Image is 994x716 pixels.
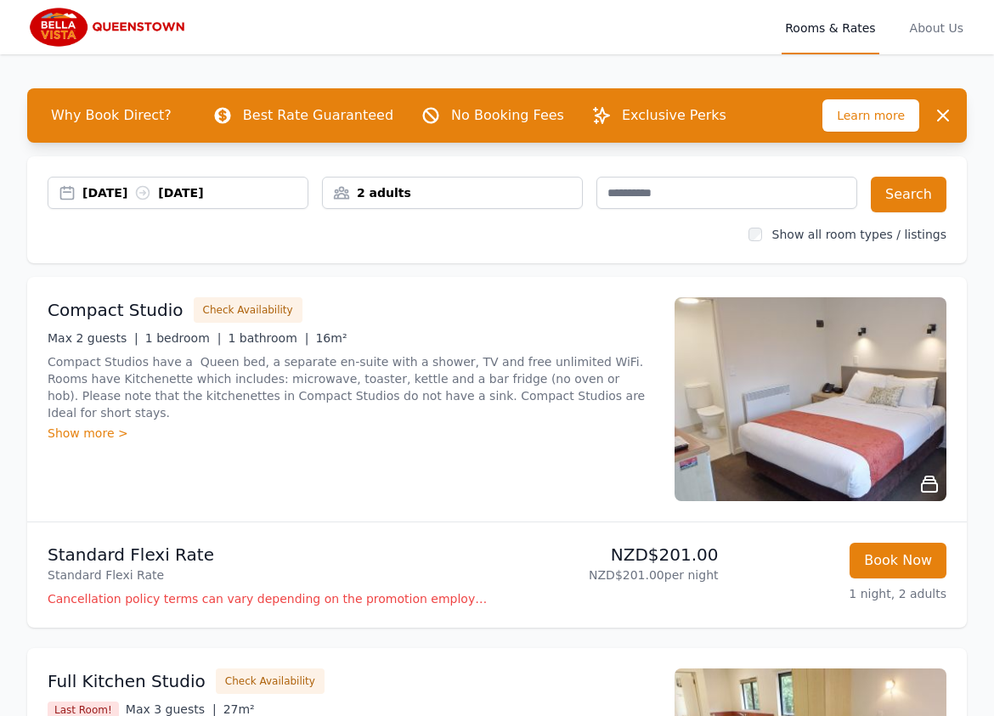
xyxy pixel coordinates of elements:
p: NZD$201.00 per night [504,567,719,584]
p: Standard Flexi Rate [48,567,490,584]
span: Max 2 guests | [48,331,138,345]
span: Learn more [822,99,919,132]
h3: Compact Studio [48,298,184,322]
p: 1 night, 2 adults [732,585,947,602]
div: Show more > [48,425,654,442]
p: Best Rate Guaranteed [243,105,393,126]
img: Bella Vista Queenstown [27,7,191,48]
span: 1 bathroom | [228,331,308,345]
span: 27m² [223,702,255,716]
h3: Full Kitchen Studio [48,669,206,693]
button: Check Availability [216,668,325,694]
p: No Booking Fees [451,105,564,126]
div: [DATE] [DATE] [82,184,308,201]
span: 1 bedroom | [145,331,222,345]
p: Exclusive Perks [622,105,726,126]
button: Book Now [850,543,946,578]
p: NZD$201.00 [504,543,719,567]
p: Standard Flexi Rate [48,543,490,567]
span: Max 3 guests | [126,702,217,716]
button: Check Availability [194,297,302,323]
button: Search [871,177,946,212]
p: Compact Studios have a Queen bed, a separate en-suite with a shower, TV and free unlimited WiFi. ... [48,353,654,421]
div: 2 adults [323,184,582,201]
span: Why Book Direct? [37,99,185,132]
span: 16m² [315,331,347,345]
p: Cancellation policy terms can vary depending on the promotion employed and the time of stay of th... [48,590,490,607]
label: Show all room types / listings [772,228,946,241]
